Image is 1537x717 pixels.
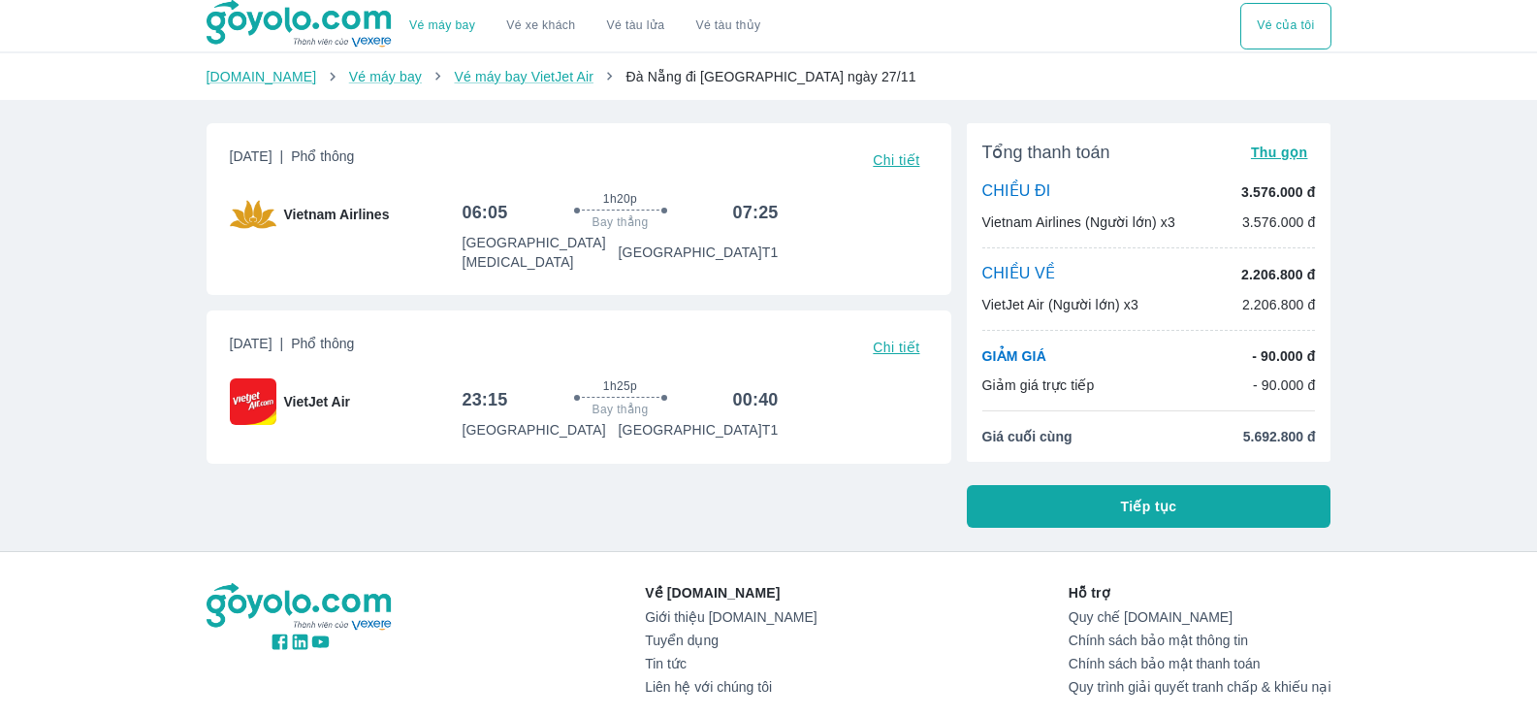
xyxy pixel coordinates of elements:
span: Chi tiết [873,340,919,355]
img: logo [207,583,395,632]
h6: 07:25 [733,201,779,224]
p: Hỗ trợ [1069,583,1331,603]
button: Vé của tôi [1240,3,1330,49]
a: Vé xe khách [506,18,575,33]
span: Thu gọn [1251,145,1308,160]
span: 5.692.800 đ [1243,427,1316,446]
p: 3.576.000 đ [1242,212,1316,232]
p: - 90.000 đ [1253,375,1316,395]
a: Chính sách bảo mật thông tin [1069,633,1331,648]
p: 2.206.800 đ [1241,265,1315,284]
span: Tiếp tục [1121,497,1177,516]
button: Vé tàu thủy [680,3,776,49]
p: 3.576.000 đ [1241,182,1315,202]
button: Thu gọn [1243,139,1316,166]
span: VietJet Air [284,392,350,411]
nav: breadcrumb [207,67,1331,86]
h6: 23:15 [463,388,508,411]
a: Quy chế [DOMAIN_NAME] [1069,609,1331,625]
span: Chi tiết [873,152,919,168]
a: Vé máy bay VietJet Air [454,69,592,84]
h6: 00:40 [733,388,779,411]
p: [GEOGRAPHIC_DATA] T1 [619,420,779,440]
span: Bay thẳng [592,402,649,417]
a: Tuyển dụng [645,633,817,648]
a: Chính sách bảo mật thanh toán [1069,656,1331,671]
span: Bay thẳng [592,214,649,230]
p: GIẢM GIÁ [982,346,1046,366]
span: [DATE] [230,334,355,361]
p: - 90.000 đ [1252,346,1315,366]
p: CHIỀU VỀ [982,264,1056,285]
a: Quy trình giải quyết tranh chấp & khiếu nại [1069,679,1331,695]
p: 2.206.800 đ [1242,295,1316,314]
a: Vé máy bay [349,69,422,84]
button: Chi tiết [865,147,927,174]
span: | [280,148,284,164]
p: [GEOGRAPHIC_DATA] T1 [619,243,779,262]
h6: 06:05 [463,201,508,224]
a: Tin tức [645,656,817,671]
p: CHIỀU ĐI [982,181,1051,203]
p: [GEOGRAPHIC_DATA] [MEDICAL_DATA] [463,233,619,272]
p: Giảm giá trực tiếp [982,375,1095,395]
span: Phổ thông [291,336,354,351]
span: 1h20p [603,191,637,207]
a: Giới thiệu [DOMAIN_NAME] [645,609,817,625]
p: Vietnam Airlines (Người lớn) x3 [982,212,1175,232]
a: Liên hệ với chúng tôi [645,679,817,695]
span: Phổ thông [291,148,354,164]
span: Tổng thanh toán [982,141,1110,164]
div: choose transportation mode [394,3,776,49]
span: [DATE] [230,147,355,174]
span: 1h25p [603,378,637,394]
span: Vietnam Airlines [284,205,390,224]
div: choose transportation mode [1240,3,1330,49]
span: | [280,336,284,351]
p: [GEOGRAPHIC_DATA] [463,420,606,440]
button: Chi tiết [865,334,927,361]
button: Tiếp tục [967,485,1331,528]
span: Đà Nẵng đi [GEOGRAPHIC_DATA] ngày 27/11 [625,69,915,84]
a: Vé máy bay [409,18,475,33]
span: Giá cuối cùng [982,427,1073,446]
p: VietJet Air (Người lớn) x3 [982,295,1138,314]
a: Vé tàu lửa [592,3,681,49]
p: Về [DOMAIN_NAME] [645,583,817,603]
a: [DOMAIN_NAME] [207,69,317,84]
